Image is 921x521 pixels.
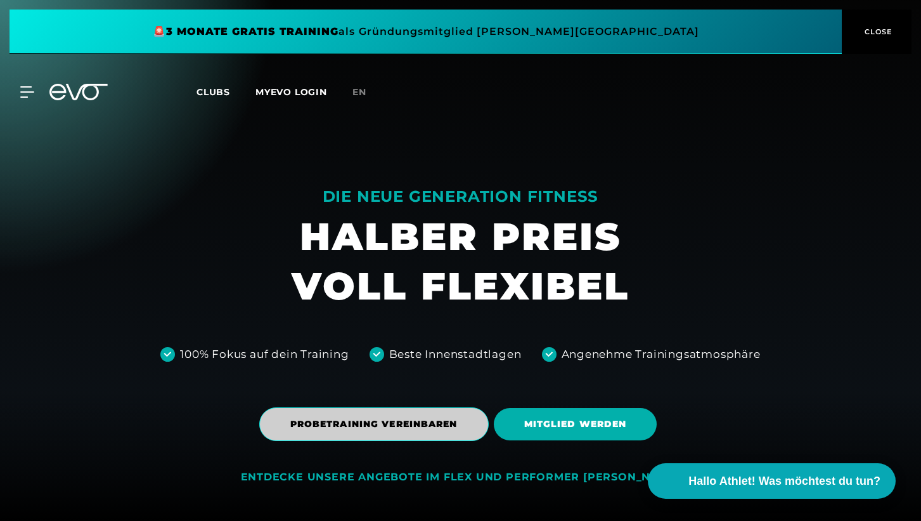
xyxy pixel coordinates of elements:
a: PROBETRAINING VEREINBAREN [259,398,494,451]
div: ENTDECKE UNSERE ANGEBOTE IM FLEX UND PERFORMER [PERSON_NAME] [241,471,681,484]
div: Beste Innenstadtlagen [389,346,522,363]
span: Clubs [196,86,230,98]
a: Clubs [196,86,255,98]
button: Hallo Athlet! Was möchtest du tun? [648,463,896,499]
a: en [352,85,382,100]
span: PROBETRAINING VEREINBAREN [290,418,458,431]
div: DIE NEUE GENERATION FITNESS [292,187,629,207]
div: Angenehme Trainingsatmosphäre [562,346,761,363]
button: CLOSE [842,10,911,54]
a: MYEVO LOGIN [255,86,327,98]
div: 100% Fokus auf dein Training [180,346,349,363]
h1: HALBER PREIS VOLL FLEXIBEL [292,212,629,311]
a: MITGLIED WERDEN [494,399,662,450]
span: en [352,86,366,98]
span: CLOSE [861,26,892,37]
span: Hallo Athlet! Was möchtest du tun? [688,473,880,490]
span: MITGLIED WERDEN [524,418,627,431]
